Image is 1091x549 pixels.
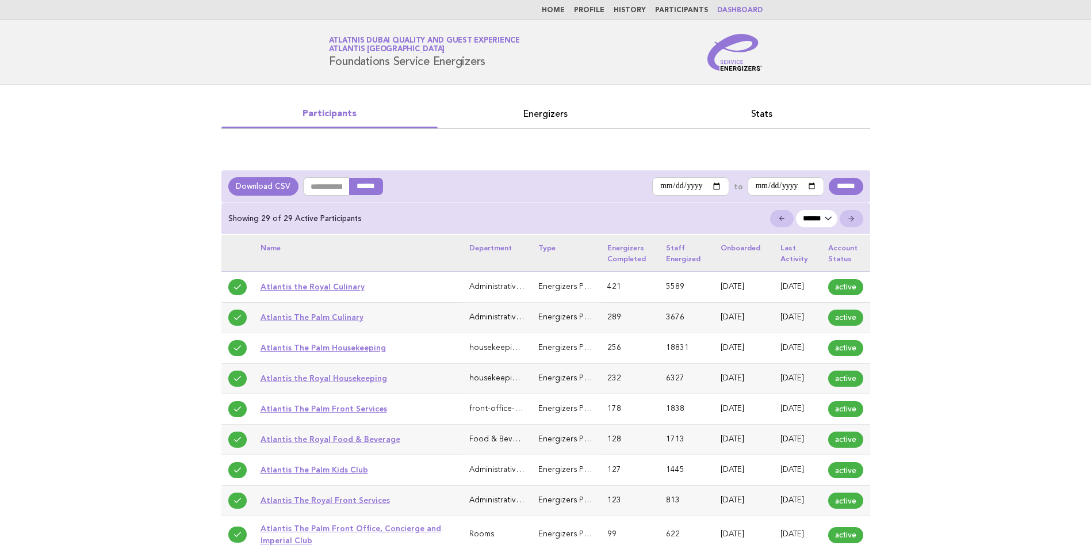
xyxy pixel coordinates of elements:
td: [DATE] [774,364,821,394]
span: Energizers Participant [538,314,618,321]
th: Account status [821,235,870,272]
a: Atlatnis Dubai Quality and Guest ExperienceAtlantis [GEOGRAPHIC_DATA] [329,37,520,53]
td: 256 [600,333,659,363]
span: housekeeping-laundry [469,344,552,352]
a: Atlantis the Royal Culinary [261,282,365,291]
a: Stats [654,106,870,122]
td: [DATE] [774,272,821,302]
td: 1445 [659,455,714,486]
span: active [828,371,863,387]
span: active [828,279,863,295]
label: to [734,181,743,192]
span: active [828,527,863,543]
td: [DATE] [714,302,774,333]
td: [DATE] [714,333,774,363]
span: active [828,462,863,478]
td: 1838 [659,394,714,425]
td: [DATE] [774,394,821,425]
span: active [828,340,863,356]
span: front-office-guest-services [469,405,567,413]
a: Download CSV [228,177,298,196]
span: Energizers Participant [538,405,618,413]
th: Staff energized [659,235,714,272]
th: Department [462,235,531,272]
span: housekeeping-laundry [469,375,552,382]
td: [DATE] [774,425,821,455]
span: Energizers Participant [538,436,618,443]
a: Atlantis The Palm Housekeeping [261,343,386,352]
td: [DATE] [774,486,821,516]
td: 232 [600,364,659,394]
td: [DATE] [774,302,821,333]
td: 123 [600,486,659,516]
span: Administrative & General (Executive Office, HR, IT, Finance) [469,283,683,291]
td: [DATE] [714,425,774,455]
span: Food & Beverage [469,436,534,443]
a: Atlantis The Palm Kids Club [261,465,368,474]
span: active [828,432,863,448]
th: Last activity [774,235,821,272]
span: Energizers Participant [538,497,618,504]
td: 289 [600,302,659,333]
a: Atlantis The Palm Front Services [261,404,387,413]
span: Administrative & General (Executive Office, HR, IT, Finance) [469,497,683,504]
td: [DATE] [714,364,774,394]
td: 18831 [659,333,714,363]
span: Energizers Participant [538,344,618,352]
span: Energizers Participant [538,466,618,474]
a: Profile [574,7,604,14]
span: active [828,493,863,509]
span: active [828,310,863,326]
td: 813 [659,486,714,516]
a: Atlantis The Palm Front Office, Concierge and Imperial Club [261,524,441,544]
td: [DATE] [714,455,774,486]
a: Home [542,7,565,14]
img: Service Energizers [707,34,763,71]
span: Energizers Participant [538,375,618,382]
span: Administrative & General (Executive Office, HR, IT, Finance) [469,466,683,474]
span: Administrative & General (Executive Office, HR, IT, Finance) [469,314,683,321]
a: Dashboard [717,7,763,14]
a: History [614,7,646,14]
th: Onboarded [714,235,774,272]
span: Energizers Participant [538,531,618,538]
a: Participants [655,7,708,14]
th: Energizers completed [600,235,659,272]
span: Atlantis [GEOGRAPHIC_DATA] [329,46,445,54]
td: 6327 [659,364,714,394]
td: [DATE] [774,455,821,486]
td: [DATE] [714,272,774,302]
td: [DATE] [714,394,774,425]
p: Showing 29 of 29 Active Participants [228,213,362,224]
td: [DATE] [714,486,774,516]
td: 128 [600,425,659,455]
a: Atlantis The Royal Front Services [261,495,390,505]
a: Atlantis the Royal Food & Beverage [261,434,400,444]
th: Name [254,235,462,272]
a: Atlantis The Palm Culinary [261,312,363,322]
th: Type [531,235,600,272]
h1: Foundations Service Energizers [329,37,520,67]
a: Participants [221,106,438,122]
a: Energizers [438,106,654,122]
span: Energizers Participant [538,283,618,291]
td: 421 [600,272,659,302]
a: Atlantis the Royal Housekeeping [261,373,387,383]
span: active [828,401,863,417]
td: 5589 [659,272,714,302]
td: 127 [600,455,659,486]
td: [DATE] [774,333,821,363]
td: 1713 [659,425,714,455]
span: Rooms [469,531,494,538]
td: 3676 [659,302,714,333]
td: 178 [600,394,659,425]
